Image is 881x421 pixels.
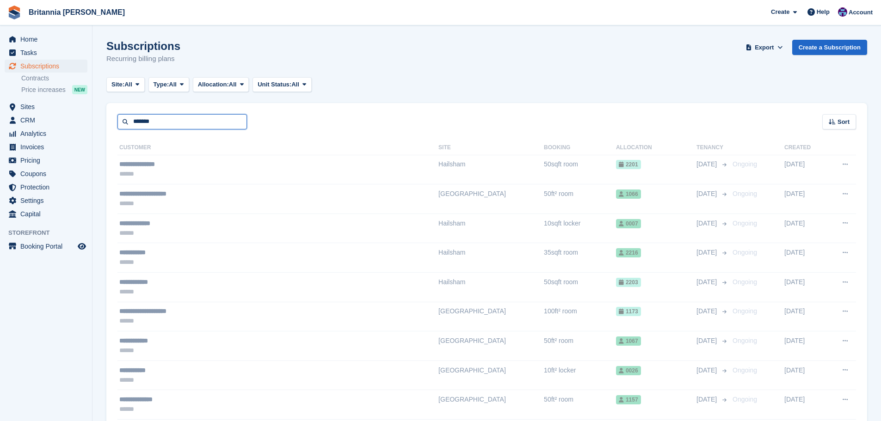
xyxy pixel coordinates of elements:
[20,194,76,207] span: Settings
[20,100,76,113] span: Sites
[106,54,180,64] p: Recurring billing plans
[849,8,873,17] span: Account
[20,46,76,59] span: Tasks
[106,40,180,52] h1: Subscriptions
[76,241,87,252] a: Preview store
[817,7,830,17] span: Help
[5,167,87,180] a: menu
[5,207,87,220] a: menu
[25,5,129,20] a: Britannia [PERSON_NAME]
[5,60,87,73] a: menu
[72,85,87,94] div: NEW
[20,181,76,194] span: Protection
[5,33,87,46] a: menu
[771,7,789,17] span: Create
[5,181,87,194] a: menu
[20,33,76,46] span: Home
[20,114,76,127] span: CRM
[20,167,76,180] span: Coupons
[5,127,87,140] a: menu
[5,194,87,207] a: menu
[744,40,785,55] button: Export
[20,140,76,153] span: Invoices
[755,43,774,52] span: Export
[21,74,87,83] a: Contracts
[5,46,87,59] a: menu
[7,6,21,19] img: stora-icon-8386f47178a22dfd0bd8f6a31ec36ba5ce8667c1dd55bd0f319d3a0aa187defe.svg
[20,154,76,167] span: Pricing
[5,240,87,253] a: menu
[20,127,76,140] span: Analytics
[838,7,847,17] img: Becca Clark
[5,100,87,113] a: menu
[5,154,87,167] a: menu
[20,240,76,253] span: Booking Portal
[20,60,76,73] span: Subscriptions
[21,85,87,95] a: Price increases NEW
[5,114,87,127] a: menu
[21,85,66,94] span: Price increases
[792,40,867,55] a: Create a Subscription
[8,228,92,238] span: Storefront
[20,207,76,220] span: Capital
[5,140,87,153] a: menu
